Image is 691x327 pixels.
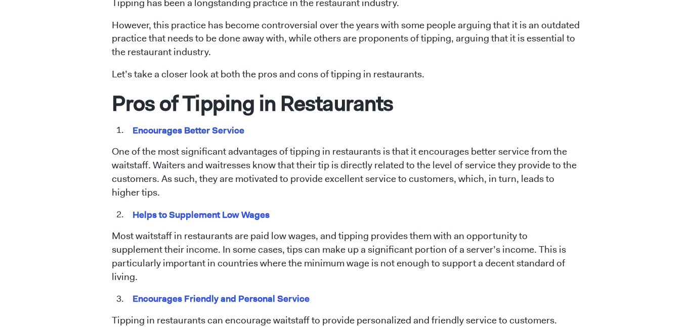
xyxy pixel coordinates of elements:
mark: Encourages Better Service [131,122,246,138]
p: However, this practice has become controversial over the years with some people arguing that it i... [112,19,580,60]
p: One of the most significant advantages of tipping in restaurants is that it encourages better ser... [112,145,580,200]
p: Let’s take a closer look at both the pros and cons of tipping in restaurants. [112,68,580,81]
mark: Encourages Friendly and Personal Service [131,291,312,306]
mark: Helps to Supplement Low Wages [131,207,272,222]
h1: Pros of Tipping in Restaurants [112,90,580,116]
p: Most waitstaff in restaurants are paid low wages, and tipping provides them with an opportunity t... [112,229,580,284]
